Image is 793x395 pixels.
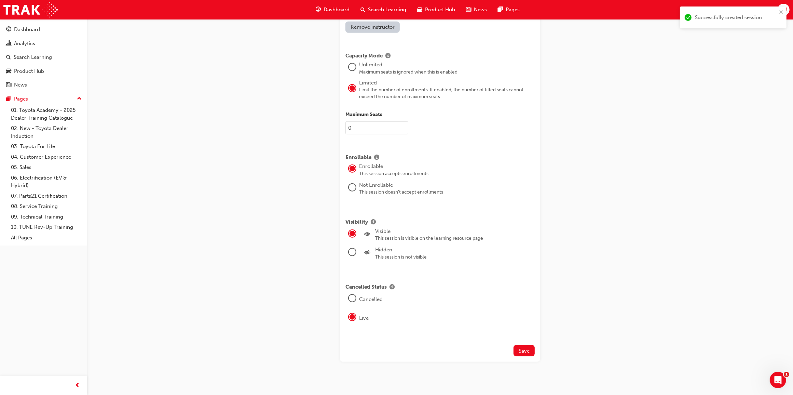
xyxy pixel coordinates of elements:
[14,95,28,103] div: Pages
[514,345,535,356] button: Save
[360,5,365,14] span: search-icon
[8,233,84,243] a: All Pages
[375,246,535,254] div: Hidden
[371,154,382,162] button: Show info
[3,23,84,36] a: Dashboard
[359,87,535,100] div: Limit the number of enrollments. If enabled, the number of filled seats cannot exceed the number ...
[8,152,84,162] a: 04. Customer Experience
[387,283,397,292] button: Show info
[389,285,395,291] span: info-icon
[371,220,376,226] span: info-icon
[359,189,535,196] div: This session doesn't accept enrollments
[385,53,391,60] span: info-icon
[14,53,52,61] div: Search Learning
[461,3,492,17] a: news-iconNews
[3,51,84,64] a: Search Learning
[3,93,84,105] button: Pages
[75,381,80,390] span: prev-icon
[14,40,35,48] div: Analytics
[14,81,27,89] div: News
[778,4,790,16] button: BM
[784,372,789,377] span: 1
[310,3,355,17] a: guage-iconDashboard
[383,52,393,61] button: Show info
[412,3,461,17] a: car-iconProduct Hub
[324,6,350,14] span: Dashboard
[359,61,535,69] div: Unlimited
[770,372,786,388] iframe: Intercom live chat
[345,52,383,61] span: Capacity Mode
[3,79,84,91] a: News
[375,235,535,242] div: This session is visible on the learning resource page
[359,181,535,189] div: Not Enrollable
[6,82,11,88] span: news-icon
[425,6,455,14] span: Product Hub
[8,141,84,152] a: 03. Toyota For Life
[345,283,387,292] span: Cancelled Status
[506,6,520,14] span: Pages
[365,250,370,256] span: noeye-icon
[8,222,84,233] a: 10. TUNE Rev-Up Training
[345,22,400,33] button: Remove instructor
[3,65,84,78] a: Product Hub
[519,348,530,354] span: Save
[375,227,535,235] div: Visible
[695,14,777,22] div: Successfully created session
[374,155,379,161] span: info-icon
[355,3,412,17] a: search-iconSearch Learning
[345,154,371,162] span: Enrollable
[492,3,525,17] a: pages-iconPages
[6,68,11,75] span: car-icon
[359,170,535,177] div: This session accepts enrollments
[6,54,11,61] span: search-icon
[8,191,84,201] a: 07. Parts21 Certification
[77,94,82,103] span: up-icon
[8,173,84,191] a: 06. Electrification (EV & Hybrid)
[498,5,503,14] span: pages-icon
[8,201,84,212] a: 08. Service Training
[359,162,535,170] div: Enrollable
[345,218,368,227] span: Visibility
[474,6,487,14] span: News
[316,5,321,14] span: guage-icon
[3,2,58,17] img: Trak
[417,5,422,14] span: car-icon
[359,295,535,303] div: Cancelled
[14,67,44,75] div: Product Hub
[3,37,84,50] a: Analytics
[368,6,406,14] span: Search Learning
[6,41,11,47] span: chart-icon
[375,254,535,261] div: This session is not visible
[779,9,784,17] button: close
[14,26,40,34] div: Dashboard
[359,314,535,322] div: Live
[365,232,370,238] span: eye-icon
[6,96,11,102] span: pages-icon
[466,5,471,14] span: news-icon
[8,162,84,173] a: 05. Sales
[8,212,84,222] a: 09. Technical Training
[6,27,11,33] span: guage-icon
[3,22,84,93] button: DashboardAnalyticsSearch LearningProduct HubNews
[359,79,535,87] div: Limited
[368,218,379,227] button: Show info
[345,111,535,119] p: Maximum Seats
[8,105,84,123] a: 01. Toyota Academy - 2025 Dealer Training Catalogue
[359,69,535,76] div: Maximum seats is ignored when this is enabled
[8,123,84,141] a: 02. New - Toyota Dealer Induction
